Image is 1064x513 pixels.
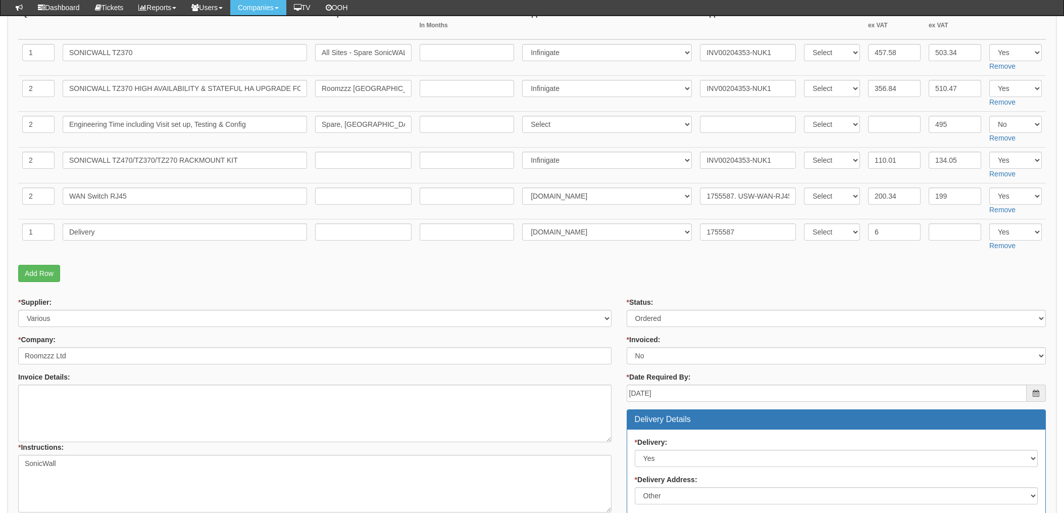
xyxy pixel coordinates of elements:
label: Invoice Details: [18,372,70,382]
a: Add Row [18,265,60,282]
label: Delivery: [635,437,668,447]
th: Invoiced [985,5,1046,40]
label: Invoiced: [627,335,661,345]
th: Supplier Reference [696,5,800,40]
a: Remove [989,206,1016,214]
label: Date Required By: [627,372,691,382]
label: Instructions: [18,442,64,452]
small: ex VAT [929,21,981,30]
a: Remove [989,134,1016,142]
th: Order Status [800,5,864,40]
th: Term [416,5,519,40]
h3: Delivery Details [635,415,1038,424]
label: Company: [18,335,56,345]
label: Supplier: [18,297,52,307]
label: Status: [627,297,653,307]
a: Remove [989,242,1016,250]
th: Item [59,5,311,40]
th: QTY [18,5,59,40]
a: Remove [989,98,1016,106]
th: Sell [925,5,985,40]
th: Cost [864,5,925,40]
th: Description [311,5,416,40]
th: Supplier [518,5,696,40]
a: Remove [989,170,1016,178]
small: ex VAT [868,21,921,30]
small: In Months [420,21,515,30]
a: Remove [989,62,1016,70]
label: Delivery Address: [635,475,697,485]
textarea: SonicWall [18,455,612,512]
